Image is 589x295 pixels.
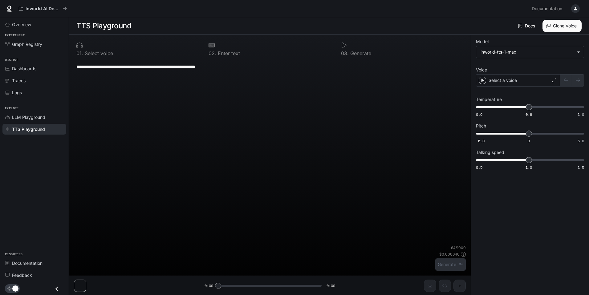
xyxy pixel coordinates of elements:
[451,245,466,250] p: 64 / 1000
[2,75,66,86] a: Traces
[12,272,32,278] span: Feedback
[476,39,489,44] p: Model
[439,252,460,257] p: $ 0.000640
[76,51,83,56] p: 0 1 .
[517,20,538,32] a: Docs
[476,138,485,143] span: -5.0
[12,285,18,292] span: Dark mode toggle
[481,49,574,55] div: inworld-tts-1-max
[532,5,562,13] span: Documentation
[542,20,582,32] button: Clone Voice
[2,19,66,30] a: Overview
[476,68,487,72] p: Voice
[578,165,584,170] span: 1.5
[476,46,584,58] div: inworld-tts-1-max
[578,112,584,117] span: 1.0
[528,138,530,143] span: 0
[12,89,22,96] span: Logs
[12,77,26,84] span: Traces
[12,21,31,28] span: Overview
[16,2,70,15] button: All workspaces
[12,65,36,72] span: Dashboards
[476,112,482,117] span: 0.6
[26,6,60,11] p: Inworld AI Demos
[2,87,66,98] a: Logs
[476,150,504,155] p: Talking speed
[50,282,64,295] button: Close drawer
[578,138,584,143] span: 5.0
[2,258,66,269] a: Documentation
[12,114,45,120] span: LLM Playground
[349,51,371,56] p: Generate
[2,63,66,74] a: Dashboards
[2,39,66,50] a: Graph Registry
[216,51,240,56] p: Enter text
[12,41,42,47] span: Graph Registry
[76,20,131,32] h1: TTS Playground
[2,112,66,123] a: LLM Playground
[476,124,486,128] p: Pitch
[12,126,45,132] span: TTS Playground
[2,124,66,135] a: TTS Playground
[489,77,517,83] p: Select a voice
[2,270,66,281] a: Feedback
[209,51,216,56] p: 0 2 .
[526,112,532,117] span: 0.8
[83,51,113,56] p: Select voice
[341,51,349,56] p: 0 3 .
[12,260,43,266] span: Documentation
[529,2,567,15] a: Documentation
[526,165,532,170] span: 1.0
[476,165,482,170] span: 0.5
[476,97,502,102] p: Temperature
